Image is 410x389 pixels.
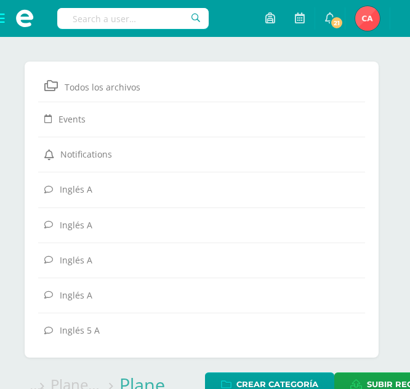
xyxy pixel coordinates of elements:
[60,148,112,160] span: Notifications
[44,319,359,341] a: Inglés 5 A
[44,143,359,165] a: Notifications
[65,81,140,93] span: Todos los archivos
[355,6,380,31] img: f8186fed0c0c84992d984fa03c19f965.png
[44,108,359,130] a: Events
[60,254,92,266] span: Inglés A
[44,74,359,97] a: Todos los archivos
[60,219,92,230] span: Inglés A
[44,214,359,236] a: Inglés A
[60,324,100,336] span: Inglés 5 A
[57,8,209,29] input: Search a user…
[44,284,359,306] a: Inglés A
[60,289,92,301] span: Inglés A
[60,183,92,195] span: Inglés A
[58,113,86,125] span: Events
[44,249,359,271] a: Inglés A
[330,16,344,30] span: 21
[44,178,359,200] a: Inglés A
